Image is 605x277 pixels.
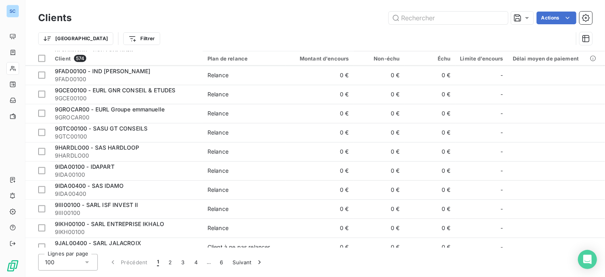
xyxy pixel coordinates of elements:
[354,218,405,238] td: 0 €
[513,55,598,62] div: Délai moyen de paiement
[55,113,198,121] span: 9GROCAR00
[152,254,164,271] button: 1
[389,12,508,24] input: Rechercher
[55,240,141,246] span: 9JAL00400 - SARL JALACROIX
[354,123,405,142] td: 0 €
[207,243,270,251] div: Client à ne pas relancer
[354,142,405,161] td: 0 €
[285,66,354,85] td: 0 €
[55,171,198,179] span: 9IDA00100
[354,85,405,104] td: 0 €
[38,11,72,25] h3: Clients
[55,220,164,227] span: 9IKH00100 - SARL ENTREPRISE IKHALO
[177,254,190,271] button: 3
[55,87,176,94] span: 9GCE00100 - EURL GNR CONSEIL & ETUDES
[405,218,456,238] td: 0 €
[207,224,229,232] div: Relance
[104,254,152,271] button: Précédent
[190,254,202,271] button: 4
[354,180,405,199] td: 0 €
[207,205,229,213] div: Relance
[405,104,456,123] td: 0 €
[207,55,281,62] div: Plan de relance
[354,104,405,123] td: 0 €
[123,32,160,45] button: Filtrer
[501,243,503,251] span: -
[501,224,503,232] span: -
[207,71,229,79] div: Relance
[354,66,405,85] td: 0 €
[55,190,198,198] span: 9IDA00400
[164,254,176,271] button: 2
[202,256,215,269] span: …
[409,55,451,62] div: Échu
[354,238,405,257] td: 0 €
[55,182,124,189] span: 9IDA00400 - SAS IDAMO
[460,55,503,62] div: Limite d’encours
[207,148,229,156] div: Relance
[55,133,198,140] span: 9GTC00100
[228,254,268,271] button: Suivant
[55,94,198,102] span: 9GCE00100
[285,161,354,180] td: 0 €
[405,85,456,104] td: 0 €
[285,142,354,161] td: 0 €
[55,75,198,83] span: 9FAD00100
[537,12,576,24] button: Actions
[405,161,456,180] td: 0 €
[55,247,198,255] span: 9JAL00400
[45,258,54,266] span: 100
[55,106,165,113] span: 9GROCAR00 - EURL Groupe emmanuelle
[207,167,229,175] div: Relance
[207,129,229,137] div: Relance
[55,163,114,170] span: 9IDA00100 - IDAPART
[285,199,354,218] td: 0 €
[285,123,354,142] td: 0 €
[55,55,71,62] span: Client
[405,180,456,199] td: 0 €
[501,167,503,175] span: -
[501,186,503,194] span: -
[55,209,198,217] span: 9III00100
[6,5,19,18] div: SC
[55,201,138,208] span: 9III00100 - SARL ISF INVEST II
[55,152,198,160] span: 9HARDLO00
[55,228,198,236] span: 9IKH00100
[501,205,503,213] span: -
[207,186,229,194] div: Relance
[157,258,159,266] span: 1
[38,32,113,45] button: [GEOGRAPHIC_DATA]
[215,254,228,271] button: 6
[405,66,456,85] td: 0 €
[285,238,354,257] td: 0 €
[74,55,86,62] span: 574
[354,161,405,180] td: 0 €
[285,85,354,104] td: 0 €
[578,250,597,269] div: Open Intercom Messenger
[285,180,354,199] td: 0 €
[405,199,456,218] td: 0 €
[501,109,503,117] span: -
[6,259,19,272] img: Logo LeanPay
[55,68,150,74] span: 9FAD00100 - IND [PERSON_NAME]
[359,55,400,62] div: Non-échu
[501,148,503,156] span: -
[55,144,140,151] span: 9HARDLO00 - SAS HARDLOOP
[207,90,229,98] div: Relance
[55,125,147,132] span: 9GTC00100 - SASU GT CONSEILS
[207,109,229,117] div: Relance
[405,142,456,161] td: 0 €
[285,104,354,123] td: 0 €
[285,218,354,238] td: 0 €
[501,129,503,137] span: -
[290,55,349,62] div: Montant d'encours
[354,199,405,218] td: 0 €
[405,238,456,257] td: 0 €
[501,90,503,98] span: -
[501,71,503,79] span: -
[405,123,456,142] td: 0 €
